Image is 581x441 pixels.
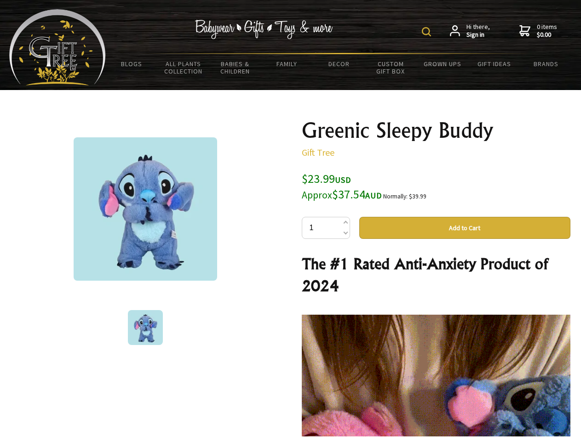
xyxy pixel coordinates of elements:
[537,31,557,39] strong: $0.00
[537,23,557,39] span: 0 items
[422,27,431,36] img: product search
[209,54,261,81] a: Babies & Children
[313,54,365,73] a: Decor
[365,54,417,81] a: Custom Gift Box
[468,54,520,73] a: Gift Ideas
[128,310,163,345] img: Greenic Sleepy Buddy
[466,31,490,39] strong: Sign in
[416,54,468,73] a: Grown Ups
[359,217,570,239] button: Add to Cart
[519,23,557,39] a: 0 items$0.00
[302,189,332,201] small: Approx
[9,9,106,85] img: Babyware - Gifts - Toys and more...
[195,20,333,39] img: Babywear - Gifts - Toys & more
[466,23,490,39] span: Hi there,
[74,137,217,281] img: Greenic Sleepy Buddy
[302,147,334,158] a: Gift Tree
[302,171,382,202] span: $23.99 $37.54
[261,54,313,73] a: Family
[365,190,382,201] span: AUD
[335,175,351,185] span: USD
[158,54,210,81] a: All Plants Collection
[302,119,570,141] h1: Greenic Sleepy Buddy
[383,192,426,200] small: Normally: $39.99
[450,23,490,39] a: Hi there,Sign in
[302,254,548,295] strong: The #1 Rated Anti-Anxiety Product of 2024
[106,54,158,73] a: BLOGS
[520,54,572,73] a: Brands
